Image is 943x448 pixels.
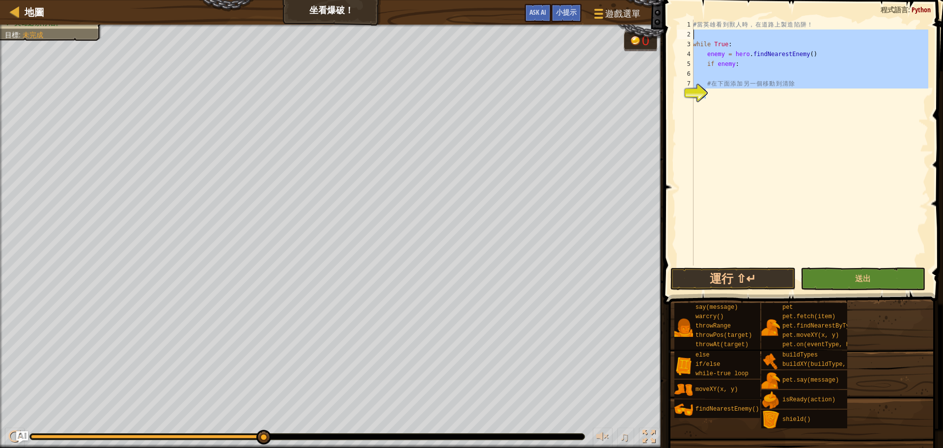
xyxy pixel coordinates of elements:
button: Ask AI [525,4,551,22]
button: 切換全螢幕 [639,428,659,448]
button: 運行 ⇧↵ [670,268,795,290]
span: throwRange [695,323,731,329]
div: 6 [677,69,693,79]
img: portrait.png [761,411,780,429]
span: 小提示 [556,7,577,17]
span: isReady(action) [782,396,835,403]
div: 7 [677,79,693,89]
span: Python [912,5,931,14]
img: portrait.png [761,391,780,410]
img: portrait.png [761,318,780,337]
button: 調整音量 [593,428,612,448]
span: 遊戲選單 [605,7,640,20]
span: buildXY(buildType, x, y) [782,361,867,368]
div: 2 [677,30,693,39]
span: say(message) [695,304,738,311]
img: portrait.png [674,381,693,399]
span: ♫ [619,429,629,444]
div: 5 [677,59,693,69]
div: 1 [677,20,693,30]
span: Ask AI [529,7,546,17]
span: pet.on(eventType, handler) [782,341,874,348]
span: findNearestEnemy() [695,406,759,413]
div: 4 [677,49,693,59]
span: : [19,31,23,39]
span: 程式語言 [881,5,908,14]
span: moveXY(x, y) [695,386,738,393]
span: 送出 [855,273,871,284]
button: Ask AI [16,431,28,443]
span: 目標 [5,31,19,39]
span: pet.moveXY(x, y) [782,332,839,339]
button: ♫ [617,428,634,448]
span: throwAt(target) [695,341,749,348]
span: shield() [782,416,811,423]
span: if/else [695,361,720,368]
img: portrait.png [674,400,693,419]
span: pet.fetch(item) [782,313,835,320]
span: pet [782,304,793,311]
button: 送出 [801,268,925,290]
span: while-true loop [695,370,749,377]
span: warcry() [695,313,724,320]
img: portrait.png [761,371,780,390]
div: 0 [642,34,652,48]
img: portrait.png [674,357,693,375]
span: else [695,352,710,358]
span: 未完成 [23,31,43,39]
span: buildTypes [782,352,818,358]
a: 地圖 [20,5,44,19]
div: Team 'humans' has 0 gold. [624,30,657,51]
span: pet.say(message) [782,377,839,384]
button: 遊戲選單 [586,4,646,27]
span: pet.findNearestByType(type) [782,323,878,329]
div: 8 [677,89,693,98]
div: 3 [677,39,693,49]
span: 地圖 [25,5,44,19]
span: : [908,5,912,14]
span: throwPos(target) [695,332,752,339]
button: Ctrl + P: Play [5,428,25,448]
img: portrait.png [761,352,780,370]
img: portrait.png [674,318,693,337]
